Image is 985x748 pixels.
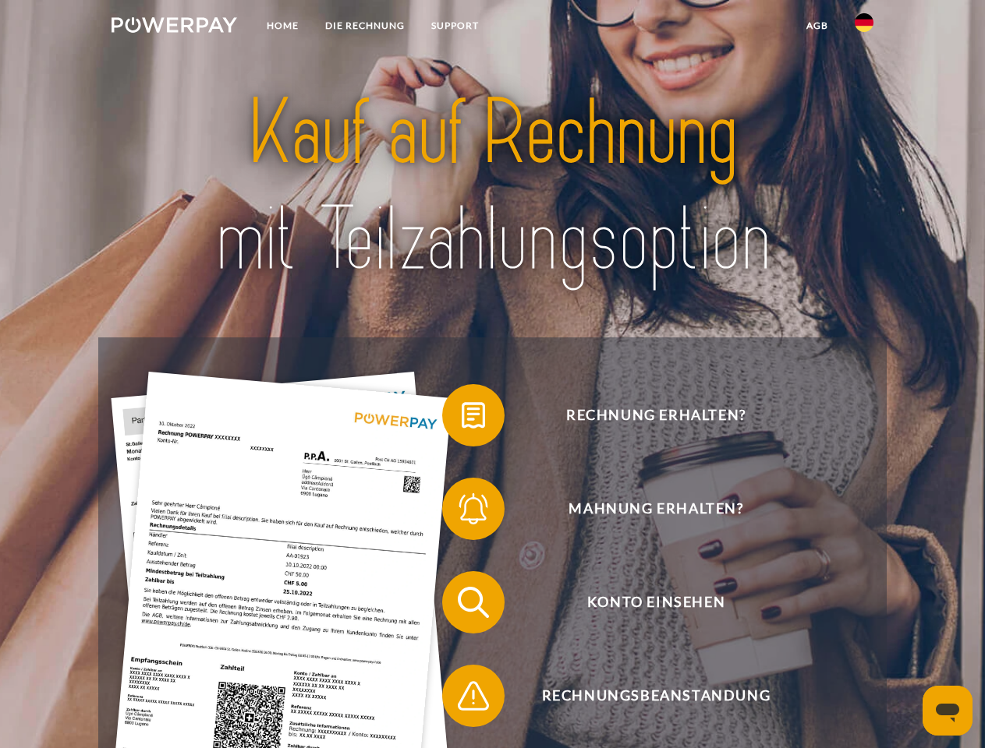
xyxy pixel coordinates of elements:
img: logo-powerpay-white.svg [112,17,237,33]
span: Rechnungsbeanstandung [465,665,847,727]
button: Mahnung erhalten? [442,478,848,540]
img: qb_warning.svg [454,676,493,715]
a: agb [793,12,842,40]
img: qb_bell.svg [454,489,493,528]
span: Rechnung erhalten? [465,384,847,446]
button: Konto einsehen [442,571,848,633]
img: de [855,13,873,32]
span: Konto einsehen [465,571,847,633]
img: title-powerpay_de.svg [149,75,836,298]
img: qb_bill.svg [454,396,493,435]
a: DIE RECHNUNG [312,12,418,40]
button: Rechnungsbeanstandung [442,665,848,727]
a: Home [253,12,312,40]
img: qb_search.svg [454,583,493,622]
iframe: Schaltfläche zum Öffnen des Messaging-Fensters [923,686,973,736]
a: SUPPORT [418,12,492,40]
span: Mahnung erhalten? [465,478,847,540]
button: Rechnung erhalten? [442,384,848,446]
